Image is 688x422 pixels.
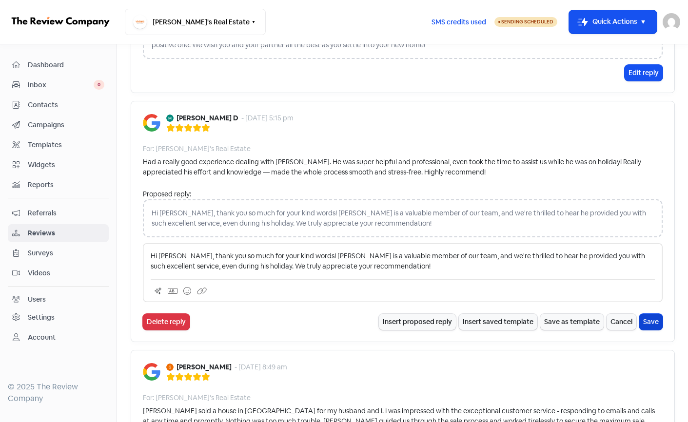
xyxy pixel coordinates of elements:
div: Settings [28,312,55,323]
div: For: [PERSON_NAME]'s Real Estate [143,393,251,403]
div: Hi [PERSON_NAME], thank you so much for your kind words! [PERSON_NAME] is a valuable member of ou... [143,199,663,237]
a: Sending Scheduled [494,16,557,28]
img: Image [143,363,160,381]
a: Surveys [8,244,109,262]
div: Proposed reply: [143,189,663,199]
a: Contacts [8,96,109,114]
span: Reviews [28,228,104,238]
span: Reports [28,180,104,190]
span: Referrals [28,208,104,218]
a: Templates [8,136,109,154]
div: Users [28,294,46,305]
a: Users [8,290,109,308]
a: Campaigns [8,116,109,134]
div: - [DATE] 8:49 am [235,362,287,372]
div: For: [PERSON_NAME]'s Real Estate [143,144,251,154]
button: [PERSON_NAME]'s Real Estate [125,9,266,35]
span: Templates [28,140,104,150]
span: SMS credits used [432,17,486,27]
img: Avatar [166,364,174,371]
a: Referrals [8,204,109,222]
span: Sending Scheduled [501,19,553,25]
a: Reviews [8,224,109,242]
span: Surveys [28,248,104,258]
a: Dashboard [8,56,109,74]
span: 0 [94,80,104,90]
p: Hi [PERSON_NAME], thank you so much for your kind words! [PERSON_NAME] is a valuable member of ou... [151,251,655,271]
a: Widgets [8,156,109,174]
a: Inbox 0 [8,76,109,94]
button: Edit reply [625,65,663,81]
img: Image [143,114,160,132]
span: Inbox [28,80,94,90]
span: Videos [28,268,104,278]
a: SMS credits used [423,16,494,26]
a: Reports [8,176,109,194]
span: Widgets [28,160,104,170]
a: Videos [8,264,109,282]
div: © 2025 The Review Company [8,381,109,404]
button: Cancel [607,314,636,330]
b: [PERSON_NAME] [177,362,232,372]
a: Account [8,328,109,346]
button: Save as template [540,314,604,330]
button: Insert proposed reply [379,314,456,330]
div: Account [28,332,56,343]
button: Save [639,314,663,330]
img: User [663,13,680,31]
button: Delete reply [143,314,190,330]
button: Quick Actions [569,10,657,34]
button: Insert saved template [459,314,537,330]
img: Avatar [166,115,174,122]
span: Contacts [28,100,104,110]
div: - [DATE] 5:15 pm [241,113,294,123]
span: Campaigns [28,120,104,130]
a: Settings [8,308,109,326]
span: Dashboard [28,60,104,70]
b: [PERSON_NAME] D [177,113,238,123]
div: Had a really good experience dealing with [PERSON_NAME]. He was super helpful and professional, e... [143,157,663,177]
